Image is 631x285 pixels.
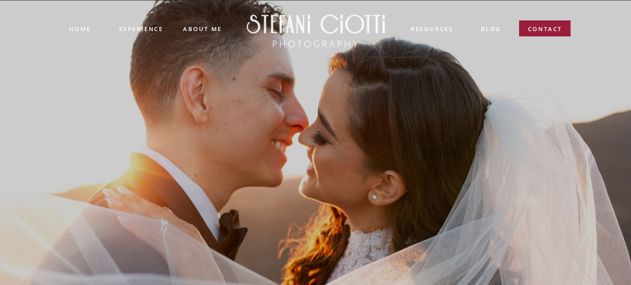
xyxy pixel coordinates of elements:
a: resources [410,24,454,35]
a: blog [481,24,501,35]
a: contact [528,24,563,37]
a: ABOUT ME [183,24,222,32]
a: Home [69,24,91,33]
a: experience [119,24,163,32]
